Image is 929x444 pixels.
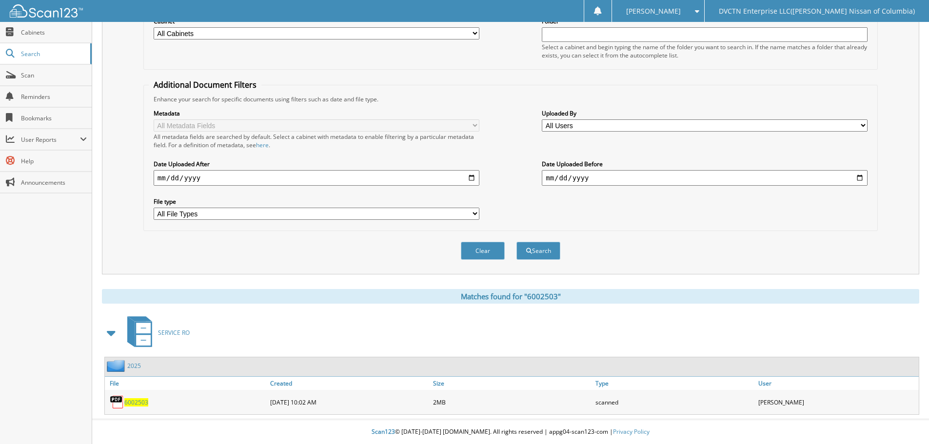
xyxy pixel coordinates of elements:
label: Uploaded By [542,109,868,117]
div: All metadata fields are searched by default. Select a cabinet with metadata to enable filtering b... [154,133,479,149]
iframe: Chat Widget [880,397,929,444]
a: Privacy Policy [613,427,650,436]
div: Select a cabinet and begin typing the name of the folder you want to search in. If the name match... [542,43,868,59]
div: © [DATE]-[DATE] [DOMAIN_NAME]. All rights reserved | appg04-scan123-com | [92,420,929,444]
a: SERVICE RO [121,313,190,352]
button: Search [516,242,560,260]
a: here [256,141,269,149]
input: end [542,170,868,186]
span: Scan [21,71,87,79]
span: Help [21,157,87,165]
label: File type [154,197,479,206]
a: Created [268,377,431,390]
div: scanned [593,392,756,412]
span: DVCTN Enterprise LLC([PERSON_NAME] Nissan of Columbia) [719,8,915,14]
label: Metadata [154,109,479,117]
img: scan123-logo-white.svg [10,4,83,18]
a: 6002503 [124,398,148,406]
span: SERVICE RO [158,328,190,337]
input: start [154,170,479,186]
img: folder2.png [107,360,127,372]
a: User [756,377,919,390]
span: Search [21,50,85,58]
a: File [105,377,268,390]
div: Enhance your search for specific documents using filters such as date and file type. [149,95,872,103]
a: Type [593,377,756,390]
label: Date Uploaded Before [542,160,868,168]
img: PDF.png [110,395,124,409]
span: Announcements [21,178,87,187]
span: Scan123 [372,427,395,436]
legend: Additional Document Filters [149,79,261,90]
button: Clear [461,242,505,260]
div: Matches found for "6002503" [102,289,919,304]
span: [PERSON_NAME] [626,8,681,14]
div: [DATE] 10:02 AM [268,392,431,412]
span: Bookmarks [21,114,87,122]
span: Cabinets [21,28,87,37]
span: Reminders [21,93,87,101]
a: Size [431,377,593,390]
div: 2MB [431,392,593,412]
div: [PERSON_NAME] [756,392,919,412]
span: User Reports [21,135,80,144]
a: 2025 [127,362,141,370]
label: Date Uploaded After [154,160,479,168]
